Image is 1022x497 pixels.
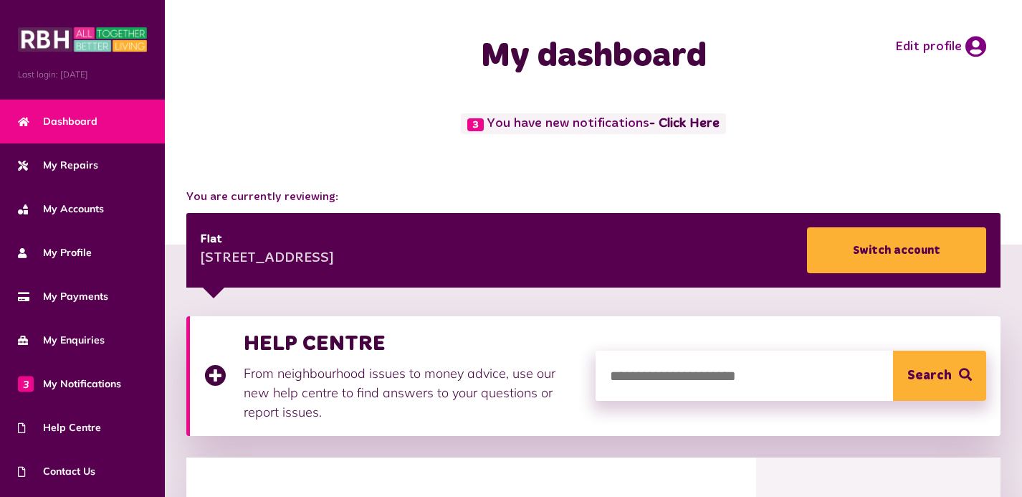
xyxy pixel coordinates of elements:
[18,376,34,392] span: 3
[393,36,793,77] h1: My dashboard
[18,289,108,304] span: My Payments
[18,202,104,217] span: My Accounts
[18,464,95,479] span: Contact Us
[244,331,581,356] h3: HELP CENTRE
[18,114,97,129] span: Dashboard
[186,189,1000,206] span: You are currently reviewing:
[18,158,98,173] span: My Repairs
[649,118,720,131] a: - Click Here
[244,364,581,422] p: From neighbourhood issues to money advice, use our new help centre to find answers to your questi...
[461,113,726,134] span: You have new notifications
[18,245,92,260] span: My Profile
[201,248,334,270] div: [STREET_ADDRESS]
[18,420,101,435] span: Help Centre
[895,36,986,57] a: Edit profile
[893,351,986,401] button: Search
[201,231,334,248] div: Flat
[467,118,484,131] span: 3
[18,333,105,348] span: My Enquiries
[807,227,986,273] a: Switch account
[18,377,121,392] span: My Notifications
[18,68,147,81] span: Last login: [DATE]
[18,25,147,54] img: MyRBH
[907,351,952,401] span: Search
